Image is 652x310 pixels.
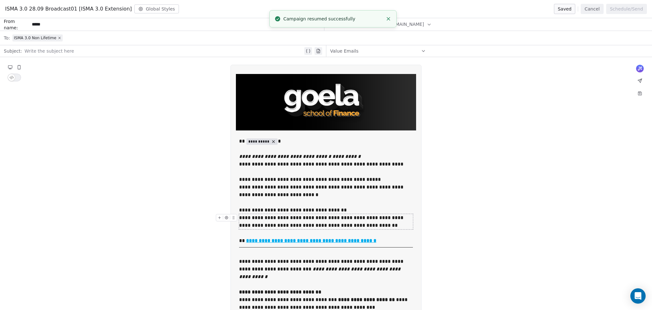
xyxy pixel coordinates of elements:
span: To: [4,35,10,41]
span: @[DOMAIN_NAME] [382,21,424,28]
span: Subject: [4,48,22,56]
button: Saved [554,4,575,14]
button: Close toast [384,15,393,23]
div: Open Intercom Messenger [630,288,646,304]
button: Cancel [581,4,603,14]
span: ISMA 3.0 28.09 Broadcast01 [ISMA 3.0 Extension] [5,5,132,13]
span: ISMA 3.0 Non Lifetime [14,35,56,41]
span: From name: [4,18,29,31]
button: Schedule/Send [606,4,647,14]
div: Campaign resumed successfully [283,16,383,22]
button: Global Styles [134,4,179,13]
span: Value Emails [330,48,358,54]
